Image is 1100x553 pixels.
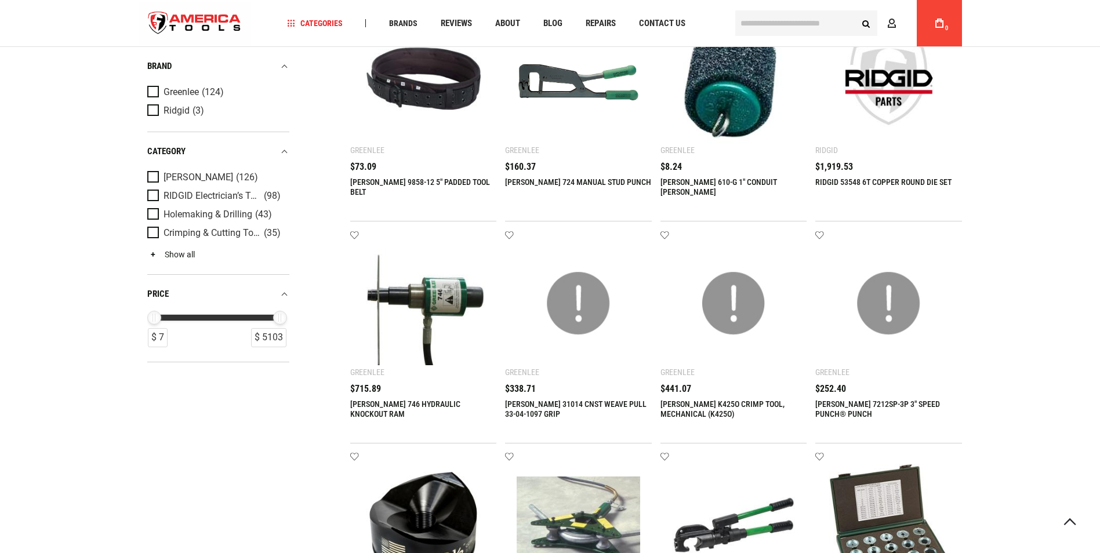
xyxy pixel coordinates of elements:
[164,209,252,220] span: Holemaking & Drilling
[384,16,423,31] a: Brands
[350,368,384,377] div: Greenlee
[264,228,281,238] span: (35)
[660,399,785,419] a: [PERSON_NAME] K425O CRIMP TOOL, MECHANICAL (K425O)
[251,328,286,347] div: $ 5103
[634,16,691,31] a: Contact Us
[639,19,685,28] span: Contact Us
[505,368,539,377] div: Greenlee
[495,19,520,28] span: About
[517,20,640,144] img: GREENLEE 724 MANUAL STUD PUNCH
[505,145,539,155] div: Greenlee
[147,190,286,202] a: RIDGID Electrician’s Tools (98)
[586,19,616,28] span: Repairs
[147,59,289,74] div: Brand
[672,20,796,144] img: GREENLEE 610-G 1
[202,88,224,97] span: (124)
[350,162,376,172] span: $73.09
[815,162,853,172] span: $1,919.53
[236,173,258,183] span: (126)
[147,286,289,302] div: price
[815,145,838,155] div: Ridgid
[350,177,490,197] a: [PERSON_NAME] 9858-12 5" PADDED TOOL BELT
[815,399,940,419] a: [PERSON_NAME] 7212SP-3P 3" SPEED PUNCH® PUNCH
[147,208,286,221] a: Holemaking & Drilling (43)
[362,20,485,144] img: GREENLEE 9858-12 5
[255,210,272,220] span: (43)
[505,162,536,172] span: $160.37
[672,242,796,365] img: GREENLEE K425O CRIMP TOOL, MECHANICAL (K425O)
[945,25,949,31] span: 0
[350,384,381,394] span: $715.89
[147,46,289,362] div: Product Filters
[282,16,348,31] a: Categories
[147,86,286,99] a: Greenlee (124)
[505,384,536,394] span: $338.71
[538,16,568,31] a: Blog
[147,144,289,159] div: category
[660,177,777,197] a: [PERSON_NAME] 610-G 1" CONDUIT [PERSON_NAME]
[287,19,343,27] span: Categories
[264,191,281,201] span: (98)
[660,162,682,172] span: $8.24
[139,2,251,45] img: America Tools
[362,242,485,365] img: GREENLEE 746 HYDRAULIC KNOCKOUT RAM
[147,171,286,184] a: [PERSON_NAME] (126)
[660,145,695,155] div: Greenlee
[827,242,950,365] img: GREENLEE 7212SP-3P 3
[505,177,651,187] a: [PERSON_NAME] 724 MANUAL STUD PUNCH
[193,106,204,116] span: (3)
[147,250,195,259] a: Show all
[660,384,691,394] span: $441.07
[505,399,647,419] a: [PERSON_NAME] 31014 CNST WEAVE PULL 33-04-1097 GRIP
[350,145,384,155] div: Greenlee
[164,87,199,97] span: Greenlee
[350,399,460,419] a: [PERSON_NAME] 746 HYDRAULIC KNOCKOUT RAM
[164,191,261,201] span: RIDGID Electrician’s Tools
[580,16,621,31] a: Repairs
[164,228,261,238] span: Crimping & Cutting Tools
[441,19,472,28] span: Reviews
[855,12,877,34] button: Search
[517,242,640,365] img: GREENLEE 31014 CNST WEAVE PULL 33-04-1097 GRIP
[827,20,950,144] img: RIDGID 53548 6T COPPER ROUND DIE SET
[147,104,286,117] a: Ridgid (3)
[543,19,562,28] span: Blog
[815,368,849,377] div: Greenlee
[147,227,286,239] a: Crimping & Cutting Tools (35)
[435,16,477,31] a: Reviews
[164,105,190,116] span: Ridgid
[815,384,846,394] span: $252.40
[660,368,695,377] div: Greenlee
[815,177,952,187] a: RIDGID 53548 6T COPPER ROUND DIE SET
[139,2,251,45] a: store logo
[389,19,418,27] span: Brands
[490,16,525,31] a: About
[148,328,168,347] div: $ 7
[164,172,233,183] span: [PERSON_NAME]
